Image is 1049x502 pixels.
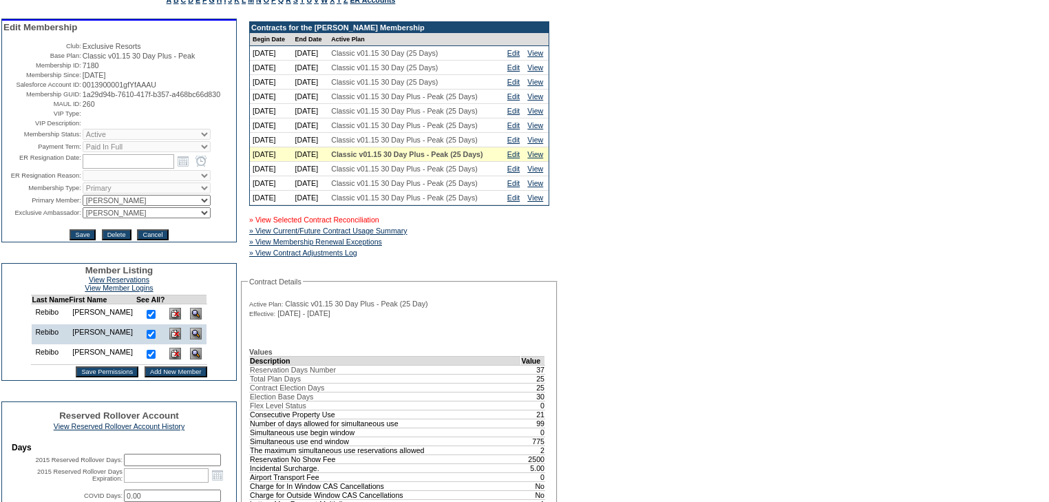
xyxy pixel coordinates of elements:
span: Classic v01.15 30 Day (25 Days) [331,63,438,72]
label: 2015 Reserved Rollover Days Expiration: [37,468,123,482]
a: View [527,92,543,101]
span: Classic v01.15 30 Day Plus - Peak (25 Days) [331,92,478,101]
a: Open the calendar popup. [176,154,191,169]
td: [DATE] [293,118,329,133]
td: Begin Date [250,33,293,46]
a: View [527,107,543,115]
td: Membership Type: [3,182,81,194]
td: Charge for Outside Window CAS Cancellations [250,490,521,499]
td: [DATE] [293,191,329,205]
span: Classic v01.15 30 Day Plus - Peak [83,52,195,60]
a: » View Membership Renewal Exceptions [249,238,382,246]
span: Exclusive Resorts [83,42,141,50]
a: Edit [507,121,520,129]
td: [DATE] [250,46,293,61]
td: [DATE] [250,104,293,118]
span: Classic v01.15 30 Day Plus - Peak (25 Days) [331,150,483,158]
td: Rebibo [32,344,69,365]
td: [DATE] [250,147,293,162]
td: Description [250,356,521,365]
span: Classic v01.15 30 Day (25 Days) [331,49,438,57]
span: Classic v01.15 30 Day Plus - Peak (25 Days) [331,107,478,115]
a: View [527,63,543,72]
a: Edit [507,194,520,202]
img: Delete [169,328,181,339]
td: Contracts for the [PERSON_NAME] Membership [250,22,549,33]
a: Open the calendar popup. [210,468,225,483]
td: Primary Member: [3,195,81,206]
td: [DATE] [250,133,293,147]
td: MAUL ID: [3,100,81,108]
span: Election Base Days [250,393,313,401]
td: Base Plan: [3,52,81,60]
span: Classic v01.15 30 Day Plus - Peak (25 Days) [331,179,478,187]
span: Classic v01.15 30 Day Plus - Peak (25 Days) [331,121,478,129]
td: Membership Since: [3,71,81,79]
img: View Dashboard [190,348,202,359]
span: [DATE] [83,71,106,79]
input: Cancel [137,229,168,240]
label: 2015 Reserved Rollover Days: [35,457,123,463]
td: [DATE] [250,118,293,133]
input: Delete [102,229,131,240]
td: Simultaneous use begin window [250,428,521,437]
b: Values [249,348,273,356]
td: Payment Term: [3,141,81,152]
td: Airport Transport Fee [250,472,521,481]
td: Exclusive Ambassador: [3,207,81,218]
a: View [527,194,543,202]
img: View Dashboard [190,328,202,339]
span: 7180 [83,61,99,70]
td: ER Resignation Date: [3,154,81,169]
a: Edit [507,136,520,144]
td: Consecutive Property Use [250,410,521,419]
span: Reserved Rollover Account [59,410,179,421]
td: 37 [521,365,545,374]
span: Flex Level Status [250,401,306,410]
td: No [521,490,545,499]
td: Rebibo [32,304,69,325]
td: [DATE] [250,90,293,104]
td: Membership Status: [3,129,81,140]
span: Classic v01.15 30 Day Plus - Peak (25 Days) [331,194,478,202]
td: ER Resignation Reason: [3,170,81,181]
td: Salesforce Account ID: [3,81,81,89]
td: Membership ID: [3,61,81,70]
td: [DATE] [250,191,293,205]
td: [DATE] [293,104,329,118]
td: [DATE] [293,133,329,147]
input: Add New Member [145,366,207,377]
td: [PERSON_NAME] [69,304,136,325]
td: 21 [521,410,545,419]
td: 5.00 [521,463,545,472]
span: Edit Membership [3,22,77,32]
a: View [527,136,543,144]
span: Classic v01.15 30 Day Plus - Peak (25 Days) [331,136,478,144]
a: Edit [507,165,520,173]
td: Club: [3,42,81,50]
td: 0 [521,472,545,481]
td: First Name [69,295,136,304]
td: Incidental Surcharge. [250,463,521,472]
a: Edit [507,92,520,101]
span: Classic v01.15 30 Day Plus - Peak (25 Day) [285,300,427,308]
td: [PERSON_NAME] [69,324,136,344]
input: Save [70,229,95,240]
span: Member Listing [85,265,153,275]
td: Active Plan [328,33,505,46]
td: [DATE] [250,61,293,75]
td: [DATE] [250,162,293,176]
td: Days [12,443,226,452]
td: [DATE] [293,147,329,162]
img: View Dashboard [190,308,202,320]
span: 260 [83,100,95,108]
a: View [527,78,543,86]
a: Edit [507,63,520,72]
span: Contract Election Days [250,384,324,392]
td: 775 [521,437,545,446]
a: Edit [507,107,520,115]
img: Delete [169,348,181,359]
img: Delete [169,308,181,320]
td: 25 [521,374,545,383]
span: Total Plan Days [250,375,301,383]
